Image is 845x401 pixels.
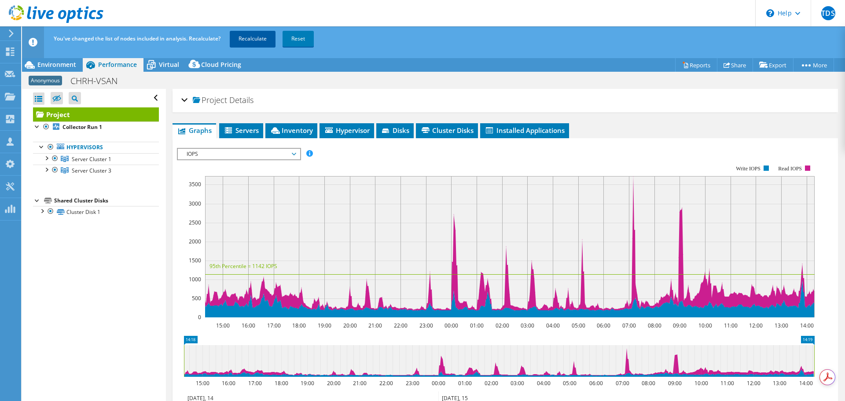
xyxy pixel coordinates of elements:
[159,60,179,69] span: Virtual
[189,200,201,207] text: 3000
[445,322,458,329] text: 00:00
[353,379,367,387] text: 21:00
[283,31,314,47] a: Reset
[216,322,230,329] text: 15:00
[572,322,585,329] text: 05:00
[394,322,408,329] text: 22:00
[521,322,534,329] text: 03:00
[458,379,472,387] text: 01:00
[324,126,370,135] span: Hypervisor
[66,76,131,86] h1: CHRH-VSAN
[301,379,314,387] text: 19:00
[29,76,62,85] span: Anonymous
[485,379,498,387] text: 02:00
[589,379,603,387] text: 06:00
[616,379,629,387] text: 07:00
[821,6,835,20] span: TDS
[799,379,813,387] text: 14:00
[229,95,253,105] span: Details
[198,313,201,321] text: 0
[33,121,159,133] a: Collector Run 1
[642,379,655,387] text: 08:00
[720,379,734,387] text: 11:00
[420,126,474,135] span: Cluster Disks
[694,379,708,387] text: 10:00
[749,322,763,329] text: 12:00
[793,58,834,72] a: More
[37,60,76,69] span: Environment
[248,379,262,387] text: 17:00
[230,31,276,47] a: Recalculate
[698,322,712,329] text: 10:00
[182,149,295,159] span: IOPS
[673,322,687,329] text: 09:00
[379,379,393,387] text: 22:00
[773,379,786,387] text: 13:00
[724,322,738,329] text: 11:00
[597,322,610,329] text: 06:00
[33,142,159,153] a: Hypervisors
[648,322,661,329] text: 08:00
[775,322,788,329] text: 13:00
[33,153,159,165] a: Server Cluster 1
[381,126,409,135] span: Disks
[668,379,682,387] text: 09:00
[193,96,227,105] span: Project
[496,322,509,329] text: 02:00
[343,322,357,329] text: 20:00
[189,219,201,226] text: 2500
[72,167,111,174] span: Server Cluster 3
[327,379,341,387] text: 20:00
[292,322,306,329] text: 18:00
[242,322,255,329] text: 16:00
[54,195,159,206] div: Shared Cluster Disks
[201,60,241,69] span: Cloud Pricing
[432,379,445,387] text: 00:00
[189,276,201,283] text: 1000
[747,379,760,387] text: 12:00
[368,322,382,329] text: 21:00
[33,165,159,176] a: Server Cluster 3
[779,166,802,172] text: Read IOPS
[192,294,201,302] text: 500
[62,123,102,131] b: Collector Run 1
[33,206,159,217] a: Cluster Disk 1
[622,322,636,329] text: 07:00
[537,379,551,387] text: 04:00
[275,379,288,387] text: 18:00
[222,379,235,387] text: 16:00
[209,262,277,270] text: 95th Percentile = 1142 IOPS
[736,166,760,172] text: Write IOPS
[546,322,560,329] text: 04:00
[800,322,814,329] text: 14:00
[177,126,212,135] span: Graphs
[196,379,209,387] text: 15:00
[511,379,524,387] text: 03:00
[470,322,484,329] text: 01:00
[563,379,577,387] text: 05:00
[98,60,137,69] span: Performance
[224,126,259,135] span: Servers
[189,257,201,264] text: 1500
[54,35,220,42] span: You've changed the list of nodes included in analysis. Recalculate?
[766,9,774,17] svg: \n
[33,107,159,121] a: Project
[189,238,201,245] text: 2000
[72,155,111,163] span: Server Cluster 1
[406,379,419,387] text: 23:00
[753,58,794,72] a: Export
[267,322,281,329] text: 17:00
[318,322,331,329] text: 19:00
[189,180,201,188] text: 3500
[485,126,565,135] span: Installed Applications
[270,126,313,135] span: Inventory
[675,58,717,72] a: Reports
[717,58,753,72] a: Share
[419,322,433,329] text: 23:00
